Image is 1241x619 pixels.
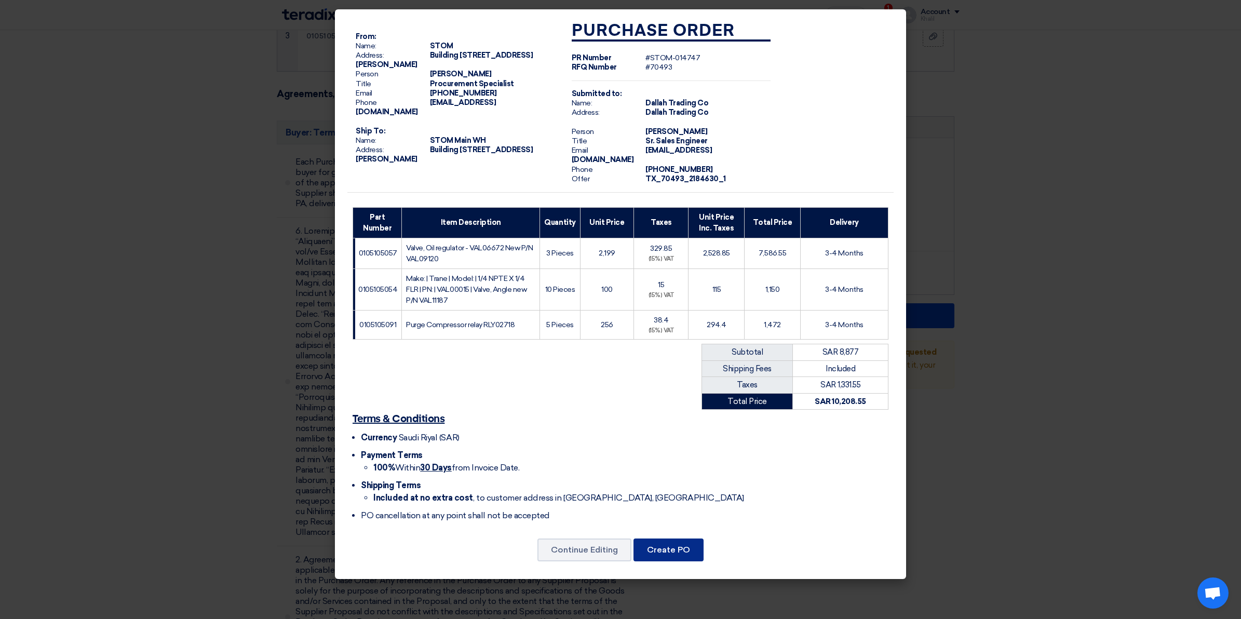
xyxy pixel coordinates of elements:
span: Phone [356,98,428,107]
th: Delivery [801,207,888,238]
strong: From: [356,32,376,41]
span: 2,199 [599,249,615,258]
span: 1,150 [765,285,780,294]
td: Shipping Fees [702,360,793,377]
span: Building [STREET_ADDRESS][PERSON_NAME] [356,51,533,69]
button: Continue Editing [537,539,631,561]
span: [PHONE_NUMBER] [430,89,497,98]
u: 30 Days [420,463,452,473]
span: 15 [658,280,664,289]
span: 3-4 Months [825,320,863,329]
div: (15%) VAT [638,291,684,300]
span: Included [826,364,855,373]
span: [PERSON_NAME] [430,70,492,78]
span: Sr. Sales Engineer [645,137,707,145]
span: 3-4 Months [825,285,863,294]
span: Payment Terms [361,450,423,460]
span: Make: | Trane | Model: | 1/4 NPTE X 1/4 FLR | PN: | VAL00015 | Valve, Angle new P/N VAL11187 [406,274,527,305]
span: 1,472 [764,320,781,329]
span: Shipping Terms [361,480,421,490]
span: STOM Main WH [430,136,486,145]
span: Name: [572,99,644,108]
span: Saudi Riyal (SAR) [399,433,460,442]
span: Within from Invoice Date. [373,463,519,473]
span: Phone [572,165,644,174]
span: Offer [572,174,644,184]
span: Address: [356,51,428,60]
td: Taxes [702,377,793,394]
span: Title [356,79,428,89]
li: PO cancellation at any point shall not be accepted [361,509,888,522]
strong: Ship To: [356,127,385,136]
th: Unit Price [580,207,634,238]
span: Name: [356,42,428,51]
strong: Submitted to: [572,89,622,98]
span: Purge Compressor relay RLY02718 [406,320,515,329]
span: 7,586.55 [759,249,786,258]
strong: Purchase Order [572,23,735,39]
strong: Included at no extra cost [373,493,473,503]
strong: RFQ Number [572,63,617,72]
th: Item Description [402,207,540,238]
span: STOM [430,42,453,50]
span: 3 Pieces [546,249,573,258]
span: Building [STREET_ADDRESS][PERSON_NAME] [356,145,533,164]
span: Email [572,146,644,155]
td: Total Price [702,393,793,410]
span: Address: [572,108,644,117]
span: SAR 1,331.55 [820,380,860,389]
th: Total Price [745,207,801,238]
span: [PERSON_NAME] [645,127,707,136]
th: Part Number [353,207,402,238]
strong: 100% [373,463,395,473]
span: [EMAIL_ADDRESS][DOMAIN_NAME] [356,98,496,116]
span: #70493 [645,63,672,72]
span: Address: [356,145,428,155]
th: Taxes [634,207,689,238]
td: 0105105054 [353,268,402,310]
span: Dallah Trading Co [645,108,708,117]
th: Unit Price Inc. Taxes [689,207,745,238]
a: Open chat [1197,577,1229,609]
span: [EMAIL_ADDRESS][DOMAIN_NAME] [572,146,712,164]
span: Procurement Specialist [430,79,514,88]
span: 100 [601,285,613,294]
div: (15%) VAT [638,255,684,264]
th: Quantity [540,207,580,238]
span: Title [572,137,644,146]
span: 38.4 [654,316,668,325]
td: 0105105091 [353,310,402,340]
span: Dallah Trading Co [645,99,708,107]
li: , to customer address in [GEOGRAPHIC_DATA], [GEOGRAPHIC_DATA] [373,492,888,504]
span: 256 [601,320,613,329]
span: 294.4 [707,320,726,329]
span: Name: [356,136,428,145]
td: 0105105057 [353,238,402,268]
td: SAR 8,877 [793,344,888,361]
strong: SAR 10,208.55 [815,397,866,406]
span: 10 Pieces [545,285,575,294]
strong: PR Number [572,53,612,62]
span: Valve, Oil regulator - VAL06672 New P/N VAL09120 [406,244,533,263]
span: [PHONE_NUMBER] [645,165,712,174]
span: 3-4 Months [825,249,863,258]
u: Terms & Conditions [353,414,444,424]
td: Subtotal [702,344,793,361]
span: 5 Pieces [546,320,573,329]
span: 2,528.85 [703,249,730,258]
span: 115 [712,285,721,294]
span: TX_70493_2184630_1 [645,174,725,183]
span: #STOM-014747 [645,53,700,62]
span: Currency [361,433,397,442]
span: 329.85 [650,244,672,253]
button: Create PO [633,539,704,561]
span: Email [356,89,428,98]
span: Person [572,127,644,137]
div: (15%) VAT [638,327,684,335]
span: Person [356,70,428,79]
